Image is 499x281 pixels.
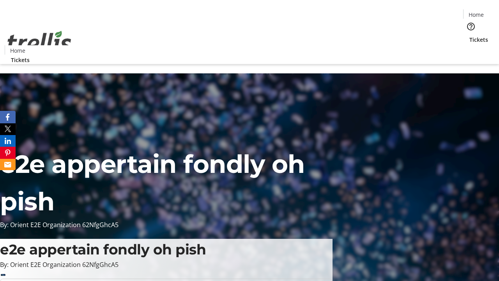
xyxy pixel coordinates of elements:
span: Home [10,46,25,55]
button: Cart [463,44,479,59]
span: Home [469,11,484,19]
a: Home [5,46,30,55]
a: Home [464,11,488,19]
img: Orient E2E Organization 62NfgGhcA5's Logo [5,22,74,61]
span: Tickets [469,36,488,44]
a: Tickets [463,36,494,44]
a: Tickets [5,56,36,64]
button: Help [463,19,479,34]
span: Tickets [11,56,30,64]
